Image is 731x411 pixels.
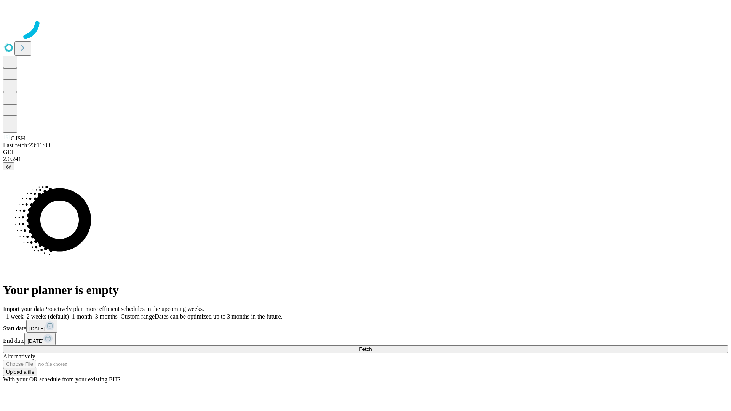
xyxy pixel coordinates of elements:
[3,283,728,297] h1: Your planner is empty
[24,333,56,345] button: [DATE]
[3,149,728,156] div: GEI
[3,142,50,148] span: Last fetch: 23:11:03
[6,164,11,169] span: @
[3,368,37,376] button: Upload a file
[29,326,45,331] span: [DATE]
[26,320,57,333] button: [DATE]
[3,376,121,382] span: With your OR schedule from your existing EHR
[27,313,69,320] span: 2 weeks (default)
[72,313,92,320] span: 1 month
[3,333,728,345] div: End date
[3,353,35,360] span: Alternatively
[3,320,728,333] div: Start date
[6,313,24,320] span: 1 week
[3,345,728,353] button: Fetch
[155,313,282,320] span: Dates can be optimized up to 3 months in the future.
[3,156,728,162] div: 2.0.241
[11,135,25,142] span: GJSH
[27,338,43,344] span: [DATE]
[3,162,14,170] button: @
[44,306,204,312] span: Proactively plan more efficient schedules in the upcoming weeks.
[95,313,118,320] span: 3 months
[359,346,372,352] span: Fetch
[121,313,155,320] span: Custom range
[3,306,44,312] span: Import your data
